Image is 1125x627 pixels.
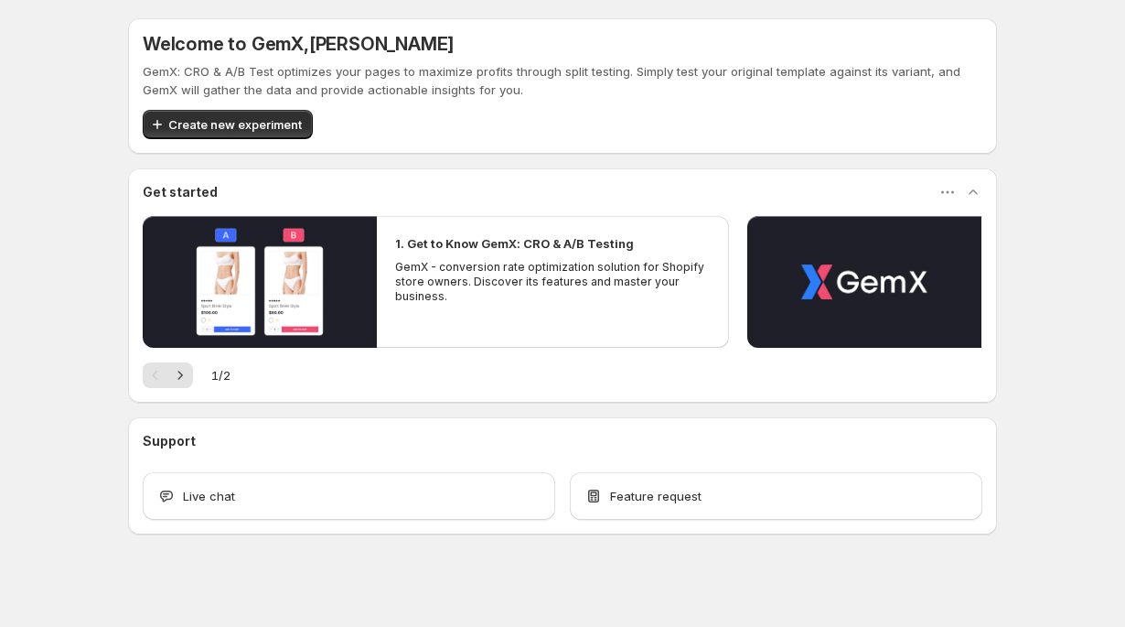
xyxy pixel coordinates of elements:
[143,183,218,201] h3: Get started
[747,216,981,348] button: Play video
[395,260,710,304] p: GemX - conversion rate optimization solution for Shopify store owners. Discover its features and ...
[143,33,454,55] h5: Welcome to GemX
[304,33,454,55] span: , [PERSON_NAME]
[143,110,313,139] button: Create new experiment
[211,366,230,384] span: 1 / 2
[168,115,302,134] span: Create new experiment
[183,487,235,505] span: Live chat
[610,487,702,505] span: Feature request
[143,432,196,450] h3: Support
[395,234,634,253] h2: 1. Get to Know GemX: CRO & A/B Testing
[143,362,193,388] nav: Pagination
[143,62,982,99] p: GemX: CRO & A/B Test optimizes your pages to maximize profits through split testing. Simply test ...
[167,362,193,388] button: Next
[143,216,377,348] button: Play video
